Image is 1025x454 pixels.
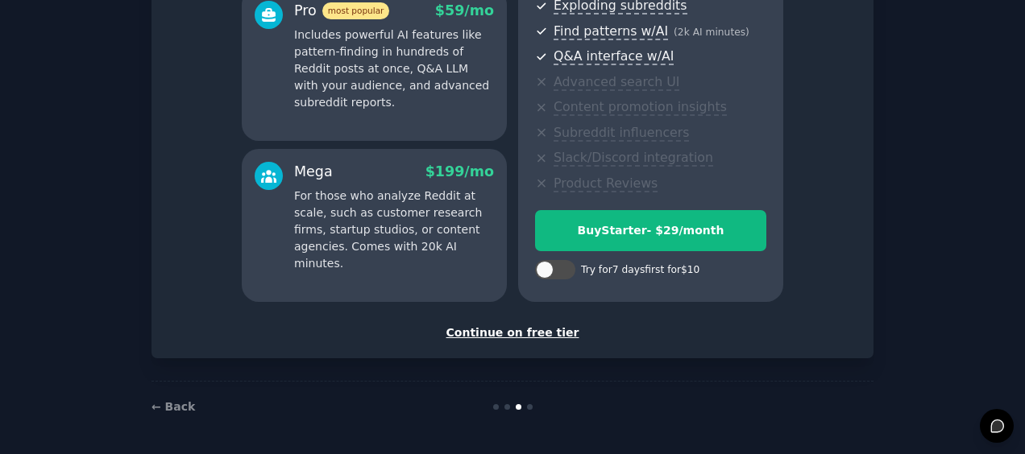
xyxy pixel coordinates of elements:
span: Product Reviews [554,175,658,192]
span: most popular [322,2,390,19]
span: Subreddit influencers [554,125,689,142]
span: Q&A interface w/AI [554,48,674,65]
div: Try for 7 days first for $10 [581,263,699,278]
span: Find patterns w/AI [554,23,668,40]
span: $ 199 /mo [425,163,494,180]
a: ← Back [151,400,195,413]
span: Slack/Discord integration [554,150,713,167]
button: BuyStarter- $29/month [535,210,766,251]
div: Buy Starter - $ 29 /month [536,222,766,239]
div: Mega [294,162,333,182]
div: Continue on free tier [168,324,857,341]
span: Content promotion insights [554,99,727,116]
p: Includes powerful AI features like pattern-finding in hundreds of Reddit posts at once, Q&A LLM w... [294,27,494,111]
div: Pro [294,1,389,21]
span: $ 59 /mo [435,2,494,19]
p: For those who analyze Reddit at scale, such as customer research firms, startup studios, or conte... [294,188,494,272]
span: ( 2k AI minutes ) [674,27,749,38]
span: Advanced search UI [554,74,679,91]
